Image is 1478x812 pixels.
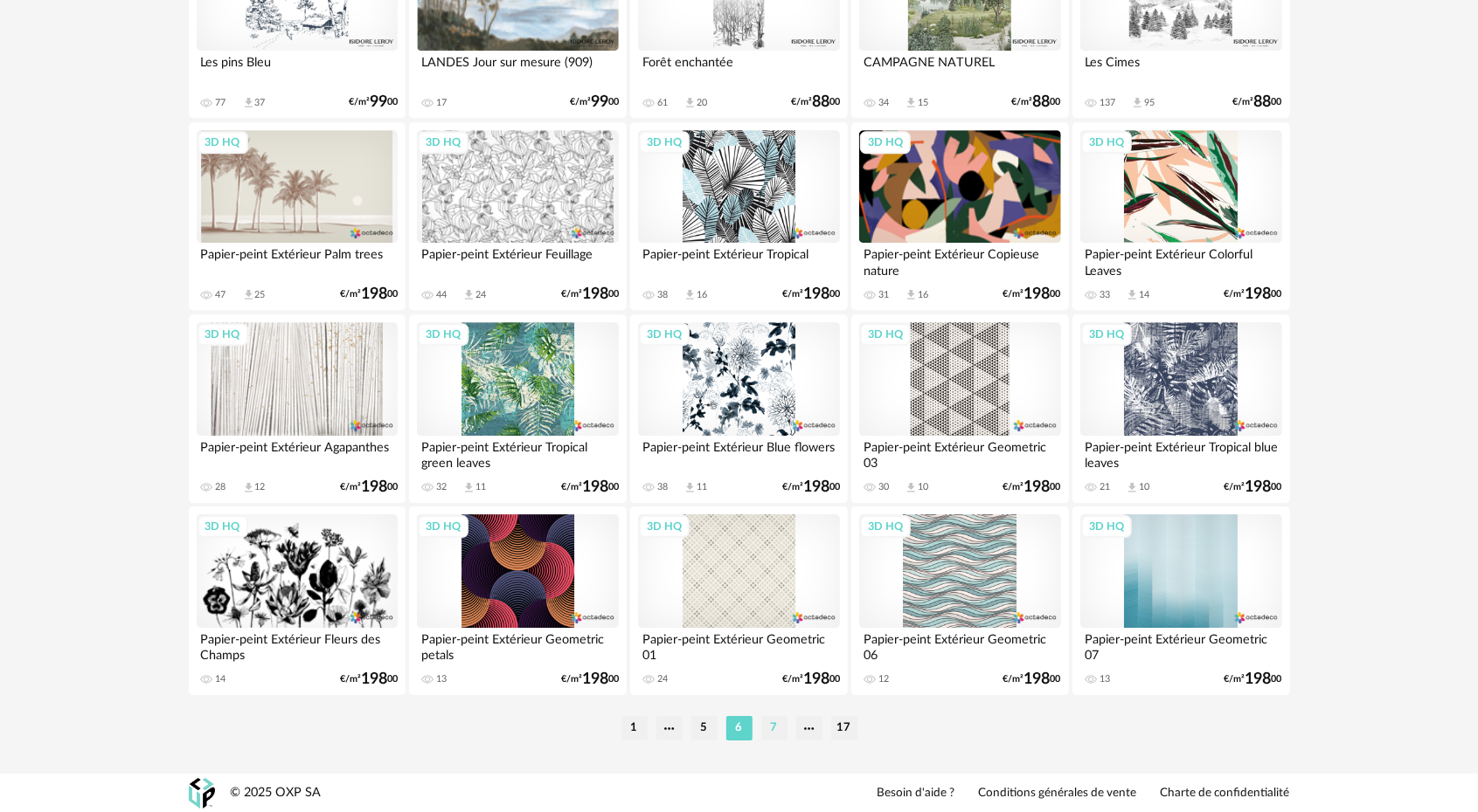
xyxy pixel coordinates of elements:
[683,481,697,494] span: Download icon
[436,481,447,493] div: 32
[1024,673,1051,685] span: 198
[475,289,486,301] div: 24
[216,289,226,301] div: 47
[189,778,215,809] img: OXP
[582,288,608,300] span: 198
[1080,243,1281,278] div: Papier-peint Extérieur Colorful Leaves
[859,436,1060,471] div: Papier-peint Extérieur Geometric 03
[859,243,1060,278] div: Papier-peint Extérieur Copieuse nature
[1161,786,1290,802] a: Charte de confidentialité
[591,96,608,108] span: 99
[726,716,753,740] li: 6
[561,673,619,685] div: €/m² 00
[1081,131,1132,154] div: 3D HQ
[638,628,839,663] div: Papier-peint Extérieur Geometric 01
[1100,97,1115,109] div: 137
[242,96,255,109] span: Download icon
[370,96,387,108] span: 99
[475,481,486,493] div: 11
[361,481,387,493] span: 198
[417,436,618,471] div: Papier-peint Extérieur Tropical green leaves
[1080,436,1281,471] div: Papier-peint Extérieur Tropical blue leaves
[1072,314,1289,503] a: 3D HQ Papier-peint Extérieur Tropical blue leaves 21 Download icon 10 €/m²19800
[803,673,829,685] span: 198
[630,506,847,695] a: 3D HQ Papier-peint Extérieur Geometric 01 24 €/m²19800
[361,673,387,685] span: 198
[1081,323,1132,346] div: 3D HQ
[859,51,1060,86] div: CAMPAGNE NATUREL
[216,97,226,109] div: 77
[657,673,668,685] div: 24
[639,323,690,346] div: 3D HQ
[1246,673,1272,685] span: 198
[418,131,468,154] div: 3D HQ
[1246,481,1272,493] span: 198
[878,786,955,802] a: Besoin d'aide ?
[1100,481,1110,493] div: 21
[198,515,248,538] div: 3D HQ
[1254,96,1272,108] span: 88
[905,288,918,301] span: Download icon
[1080,628,1281,663] div: Papier-peint Extérieur Geometric 07
[918,481,928,493] div: 10
[462,288,475,301] span: Download icon
[979,786,1137,802] a: Conditions générales de vente
[782,481,840,493] div: €/m² 00
[831,716,857,740] li: 17
[697,97,707,109] div: 20
[409,314,626,503] a: 3D HQ Papier-peint Extérieur Tropical green leaves 32 Download icon 11 €/m²19800
[1139,481,1149,493] div: 10
[340,673,398,685] div: €/m² 00
[1126,481,1139,494] span: Download icon
[231,785,322,802] div: © 2025 OXP SA
[791,96,840,108] div: €/m² 00
[417,243,618,278] div: Papier-peint Extérieur Feuillage
[361,288,387,300] span: 198
[803,481,829,493] span: 198
[803,288,829,300] span: 198
[349,96,398,108] div: €/m² 00
[860,131,911,154] div: 3D HQ
[216,481,226,493] div: 28
[1033,96,1051,108] span: 88
[197,628,398,663] div: Papier-peint Extérieur Fleurs des Champs
[878,289,889,301] div: 31
[860,515,911,538] div: 3D HQ
[242,288,255,301] span: Download icon
[1080,51,1281,86] div: Les Cimes
[683,288,697,301] span: Download icon
[189,122,406,311] a: 3D HQ Papier-peint Extérieur Palm trees 47 Download icon 25 €/m²19800
[697,289,707,301] div: 16
[1003,288,1061,300] div: €/m² 00
[436,97,447,109] div: 17
[216,673,226,685] div: 14
[582,673,608,685] span: 198
[860,323,911,346] div: 3D HQ
[782,673,840,685] div: €/m² 00
[582,481,608,493] span: 198
[462,481,475,494] span: Download icon
[189,314,406,503] a: 3D HQ Papier-peint Extérieur Agapanthes 28 Download icon 12 €/m²19800
[1072,506,1289,695] a: 3D HQ Papier-peint Extérieur Geometric 07 13 €/m²19800
[1225,673,1282,685] div: €/m² 00
[657,481,668,493] div: 38
[417,628,618,663] div: Papier-peint Extérieur Geometric petals
[905,96,918,109] span: Download icon
[878,673,889,685] div: 12
[1081,515,1132,538] div: 3D HQ
[782,288,840,300] div: €/m² 00
[905,481,918,494] span: Download icon
[878,97,889,109] div: 34
[409,506,626,695] a: 3D HQ Papier-peint Extérieur Geometric petals 13 €/m²19800
[638,436,839,471] div: Papier-peint Extérieur Blue flowers
[561,481,619,493] div: €/m² 00
[639,515,690,538] div: 3D HQ
[561,288,619,300] div: €/m² 00
[1131,96,1144,109] span: Download icon
[255,289,266,301] div: 25
[198,323,248,346] div: 3D HQ
[638,51,839,86] div: Forêt enchantée
[1144,97,1155,109] div: 95
[851,122,1068,311] a: 3D HQ Papier-peint Extérieur Copieuse nature 31 Download icon 16 €/m²19800
[851,314,1068,503] a: 3D HQ Papier-peint Extérieur Geometric 03 30 Download icon 10 €/m²19800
